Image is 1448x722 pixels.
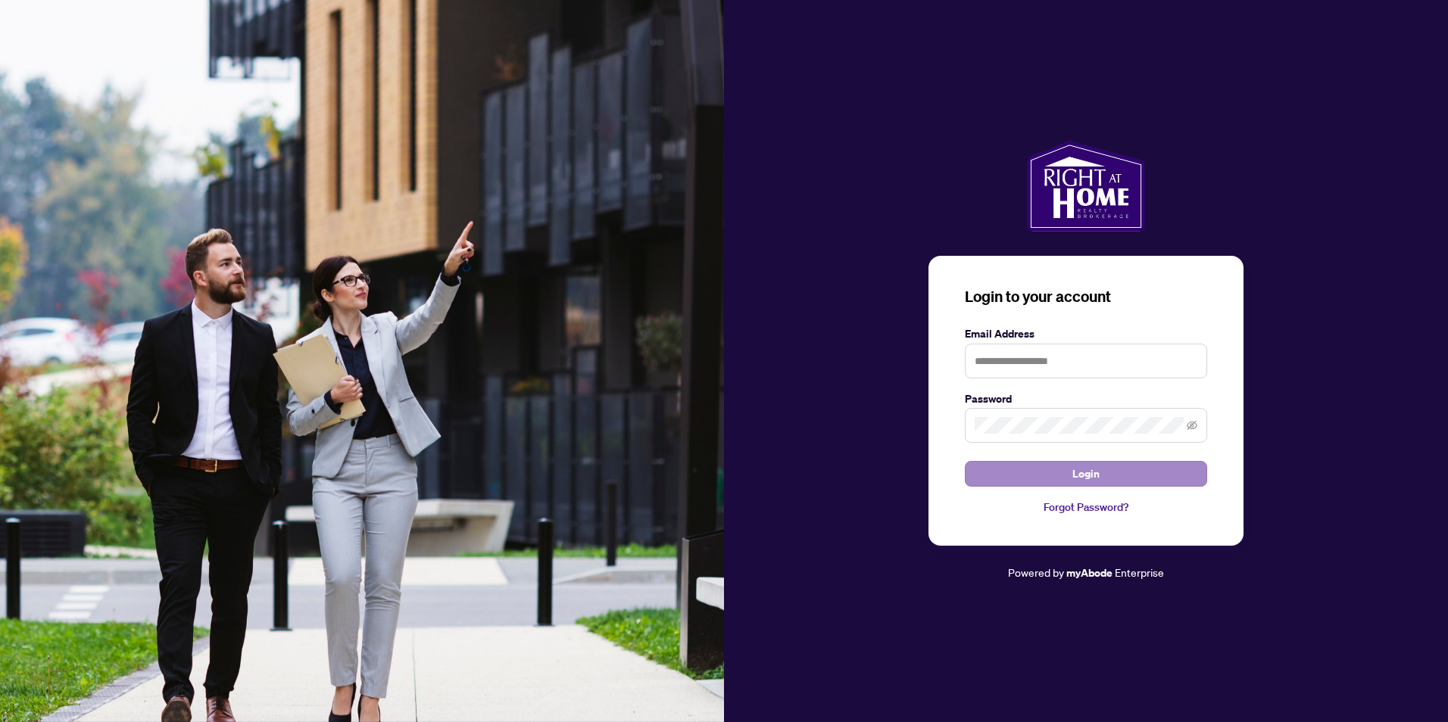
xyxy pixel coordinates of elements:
h3: Login to your account [965,286,1207,307]
a: Forgot Password? [965,499,1207,515]
button: Login [965,461,1207,487]
span: eye-invisible [1187,420,1197,431]
label: Password [965,391,1207,407]
span: Powered by [1008,565,1064,579]
span: Login [1072,462,1100,486]
span: Enterprise [1115,565,1164,579]
a: myAbode [1066,565,1113,581]
img: ma-logo [1027,141,1144,232]
label: Email Address [965,325,1207,342]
